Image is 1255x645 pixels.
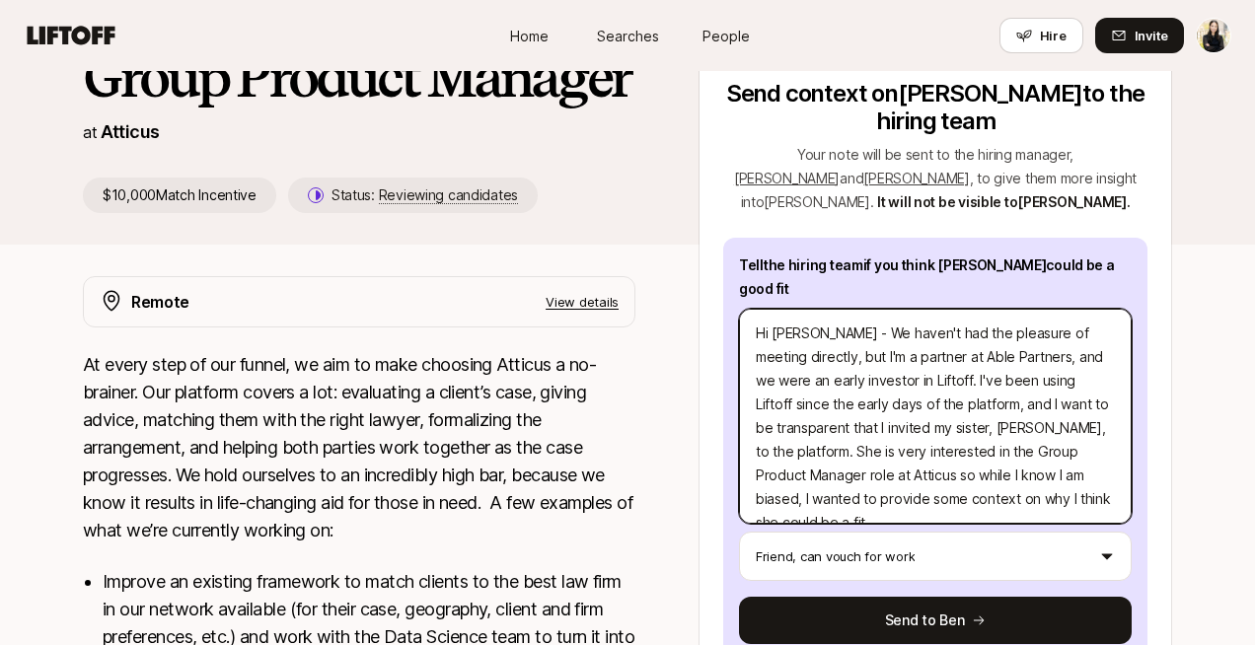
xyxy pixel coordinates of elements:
[1196,18,1231,53] button: Alison Ryu
[597,26,659,46] span: Searches
[999,18,1083,53] button: Hire
[877,193,1130,210] span: It will not be visible to [PERSON_NAME] .
[510,26,549,46] span: Home
[840,170,970,186] span: and
[83,119,97,145] p: at
[480,18,578,54] a: Home
[734,170,840,186] span: [PERSON_NAME]
[723,80,1147,135] p: Send context on [PERSON_NAME] to the hiring team
[131,289,189,315] p: Remote
[702,26,750,46] span: People
[739,597,1132,644] button: Send to Ben
[734,146,1137,210] span: Your note will be sent to the hiring manager, , to give them more insight into [PERSON_NAME] .
[379,186,518,204] span: Reviewing candidates
[739,309,1132,524] textarea: Hi [PERSON_NAME] - We haven't had the pleasure of meeting directly, but I'm a partner at Able Par...
[739,253,1132,301] p: Tell the hiring team if you think [PERSON_NAME] could be a good fit
[578,18,677,54] a: Searches
[546,292,619,312] p: View details
[83,178,276,213] p: $10,000 Match Incentive
[83,47,635,107] h1: Group Product Manager
[1197,19,1230,52] img: Alison Ryu
[83,351,635,544] p: At every step of our funnel, we aim to make choosing Atticus a no-brainer. Our platform covers a ...
[1135,26,1168,45] span: Invite
[677,18,775,54] a: People
[1095,18,1184,53] button: Invite
[101,121,159,142] a: Atticus
[332,183,518,207] p: Status:
[1040,26,1067,45] span: Hire
[863,170,969,186] span: [PERSON_NAME]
